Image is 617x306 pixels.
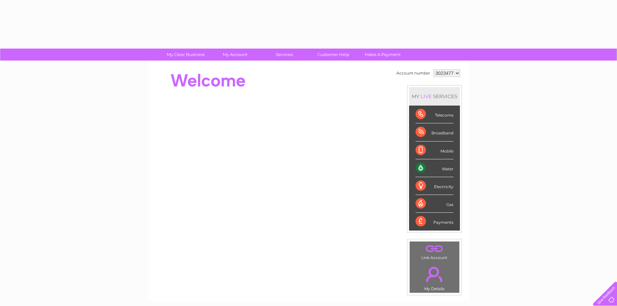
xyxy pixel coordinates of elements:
[307,49,360,61] a: Customer Help
[208,49,262,61] a: My Account
[416,177,453,195] div: Electricity
[416,142,453,159] div: Mobile
[409,87,460,106] div: MY SERVICES
[416,213,453,230] div: Payments
[411,243,458,255] a: .
[416,123,453,141] div: Broadband
[395,68,432,79] td: Account number
[409,241,460,262] td: Link Account
[409,261,460,293] td: My Details
[416,106,453,123] div: Telecoms
[411,263,458,286] a: .
[416,195,453,213] div: Gas
[356,49,409,61] a: Make A Payment
[419,93,433,99] div: LIVE
[257,49,311,61] a: Services
[416,159,453,177] div: Water
[159,49,212,61] a: My Clear Business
